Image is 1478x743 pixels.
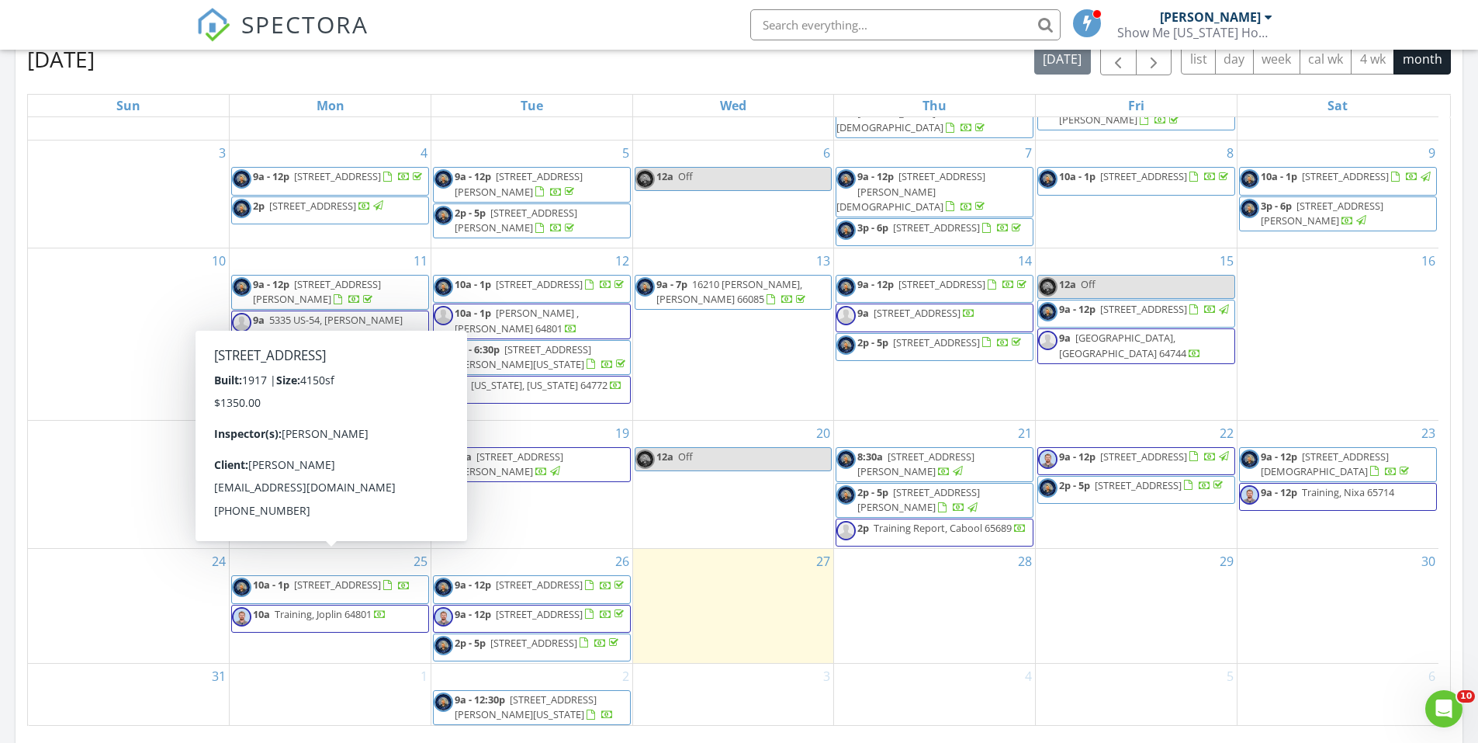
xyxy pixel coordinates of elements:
[834,664,1036,727] td: Go to September 4, 2025
[209,664,229,689] a: Go to August 31, 2025
[431,664,632,727] td: Go to September 2, 2025
[455,206,577,234] a: 2p - 5p [STREET_ADDRESS][PERSON_NAME]
[1237,549,1438,664] td: Go to August 30, 2025
[857,306,975,320] a: 9a [STREET_ADDRESS]
[434,693,453,712] img: 457113340_122114371652455543_2292472785513355662_n.jpg
[294,578,381,592] span: [STREET_ADDRESS]
[1261,199,1292,213] span: 3p - 6p
[231,275,429,310] a: 9a - 12p [STREET_ADDRESS][PERSON_NAME]
[1117,25,1272,40] div: Show Me Missouri Home Inspections LLC.
[836,485,856,505] img: 457113340_122114371652455543_2292472785513355662_n.jpg
[632,141,834,248] td: Go to August 6, 2025
[275,607,372,621] span: Training, Joplin 64801
[455,693,505,707] span: 9a - 12:30p
[434,206,453,225] img: 457113340_122114371652455543_2292472785513355662_n.jpg
[253,313,403,342] a: 9a 5335 US-54, [PERSON_NAME] 64738
[612,248,632,273] a: Go to August 12, 2025
[433,167,631,202] a: 9a - 12p [STREET_ADDRESS][PERSON_NAME]
[455,169,583,198] a: 9a - 12p [STREET_ADDRESS][PERSON_NAME]
[253,313,403,342] span: 5335 US-54, [PERSON_NAME] 64738
[1217,549,1237,574] a: Go to August 29, 2025
[434,378,453,398] img: default-user-f0147aede5fd5fa78ca7ade42f37bd4542148d508eef1c3d3ea960f66861d68b.jpg
[820,664,833,689] a: Go to September 3, 2025
[433,634,631,661] a: 2p - 5p [STREET_ADDRESS]
[1038,302,1057,321] img: 457113340_122114371652455543_2292472785513355662_n.jpg
[836,450,856,469] img: 457113340_122114371652455543_2292472785513355662_n.jpg
[1261,169,1297,183] span: 10a - 1p
[1059,169,1096,183] span: 10a - 1p
[1351,44,1394,75] button: 4 wk
[209,549,229,574] a: Go to August 24, 2025
[834,420,1036,549] td: Go to August 21, 2025
[28,420,230,549] td: Go to August 17, 2025
[455,206,486,220] span: 2p - 5p
[232,607,251,627] img: img_2594.jpeg
[1224,664,1237,689] a: Go to September 5, 2025
[1059,331,1186,359] span: [GEOGRAPHIC_DATA], [GEOGRAPHIC_DATA] 64744
[1302,485,1394,499] span: Training, Nixa 65714
[1239,447,1437,482] a: 9a - 12p [STREET_ADDRESS][DEMOGRAPHIC_DATA]
[1261,485,1397,499] a: 9a - 12p Training, Nixa 65714
[313,95,348,116] a: Monday
[1059,450,1096,464] span: 9a - 12p
[231,167,429,195] a: 9a - 12p [STREET_ADDRESS]
[857,335,888,349] span: 2p - 5p
[455,169,583,198] span: [STREET_ADDRESS][PERSON_NAME]
[417,141,431,165] a: Go to August 4, 2025
[632,664,834,727] td: Go to September 3, 2025
[1237,420,1438,549] td: Go to August 23, 2025
[1239,167,1437,195] a: 10a - 1p [STREET_ADDRESS]
[232,349,251,369] img: 457113340_122114371652455543_2292472785513355662_n.jpg
[455,636,486,650] span: 2p - 5p
[410,421,431,446] a: Go to August 18, 2025
[455,342,628,371] a: 3p - 6:30p [STREET_ADDRESS][PERSON_NAME][US_STATE]
[253,169,425,183] a: 9a - 12p [STREET_ADDRESS]
[1015,421,1035,446] a: Go to August 21, 2025
[433,605,631,633] a: 9a - 12p [STREET_ADDRESS]
[431,248,632,420] td: Go to August 12, 2025
[209,248,229,273] a: Go to August 10, 2025
[635,169,655,189] img: 457113340_122114371652455543_2292472785513355662_n.jpg
[1240,199,1259,218] img: 457113340_122114371652455543_2292472785513355662_n.jpg
[471,378,607,392] span: [US_STATE], [US_STATE] 64772
[496,607,583,621] span: [STREET_ADDRESS]
[1038,169,1057,189] img: 457113340_122114371652455543_2292472785513355662_n.jpg
[635,450,655,469] img: 457113340_122114371652455543_2292472785513355662_n.jpg
[857,220,1024,234] a: 3p - 6p [STREET_ADDRESS]
[455,378,622,392] a: 3p [US_STATE], [US_STATE] 64772
[1393,44,1451,75] button: month
[1059,478,1226,492] a: 2p - 5p [STREET_ADDRESS]
[678,450,693,464] span: Off
[1125,95,1147,116] a: Friday
[455,607,491,621] span: 9a - 12p
[1059,169,1231,183] a: 10a - 1p [STREET_ADDRESS]
[1261,450,1412,478] a: 9a - 12p [STREET_ADDRESS][DEMOGRAPHIC_DATA]
[253,277,289,291] span: 9a - 12p
[455,342,500,356] span: 3p - 6:30p
[196,21,369,54] a: SPECTORA
[1015,248,1035,273] a: Go to August 14, 2025
[1036,549,1237,664] td: Go to August 29, 2025
[410,248,431,273] a: Go to August 11, 2025
[1037,476,1235,504] a: 2p - 5p [STREET_ADDRESS]
[196,8,230,42] img: The Best Home Inspection Software - Spectora
[857,277,1030,291] a: 9a - 12p [STREET_ADDRESS]
[455,169,491,183] span: 9a - 12p
[433,304,631,339] a: 10a - 1p [PERSON_NAME] , [PERSON_NAME] 64801
[434,607,453,627] img: img_2594.jpeg
[232,199,251,218] img: 457113340_122114371652455543_2292472785513355662_n.jpg
[231,311,429,345] a: 9a 5335 US-54, [PERSON_NAME] 64738
[750,9,1061,40] input: Search everything...
[1037,300,1235,328] a: 9a - 12p [STREET_ADDRESS]
[857,450,974,478] span: [STREET_ADDRESS][PERSON_NAME]
[632,248,834,420] td: Go to August 13, 2025
[434,578,453,597] img: 457113340_122114371652455543_2292472785513355662_n.jpg
[1300,44,1352,75] button: cal wk
[857,485,980,514] a: 2p - 5p [STREET_ADDRESS][PERSON_NAME]
[1237,664,1438,727] td: Go to September 6, 2025
[717,95,749,116] a: Wednesday
[898,277,985,291] span: [STREET_ADDRESS]
[253,385,415,414] span: knob Knoster, Knob Noster 65336
[836,218,1033,246] a: 3p - 6p [STREET_ADDRESS]
[1240,169,1259,189] img: 457113340_122114371652455543_2292472785513355662_n.jpg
